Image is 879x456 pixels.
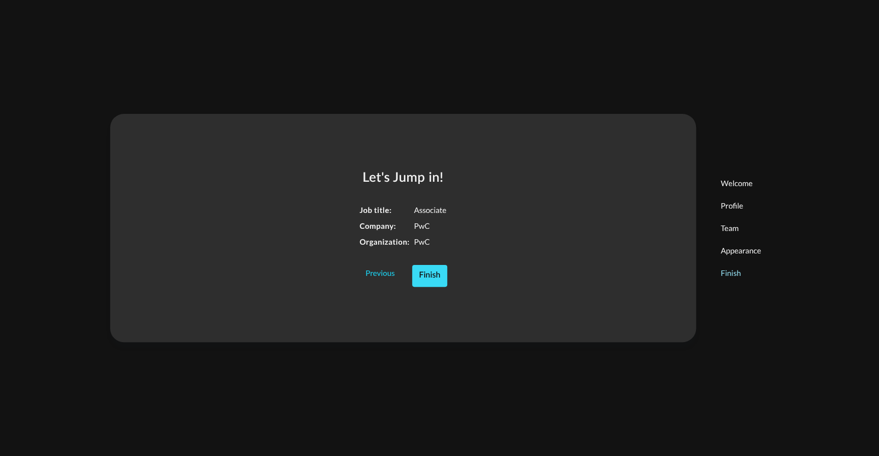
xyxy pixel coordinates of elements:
p: PwC [414,236,446,247]
h5: Company: [359,221,409,232]
h5: Organization: [359,236,409,247]
button: Previous [359,265,401,282]
h5: Job title: [359,205,409,216]
button: Finish [412,265,447,287]
p: Appearance [721,245,761,256]
h2: Let's Jump in! [342,169,464,187]
p: Team [721,222,761,234]
p: Associate [414,204,446,216]
p: Finish [721,267,761,279]
p: Welcome [721,177,761,189]
p: PwC [414,220,446,232]
p: Profile [721,200,761,211]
